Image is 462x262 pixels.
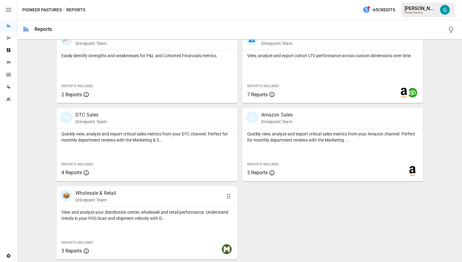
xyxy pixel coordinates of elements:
img: Gavin Acres [440,5,450,15]
button: Gavin Acres [436,1,453,18]
span: 3 Reports [61,248,82,254]
button: -65Credits [360,4,398,16]
p: Amazon Sales [261,111,293,119]
div: Pioneer Pastures [405,11,436,14]
img: quickbooks [408,88,417,98]
span: Reports Included [61,162,93,166]
p: View, analyze and export cohort LTV performance across custom dimensions over time. [247,53,418,59]
div: [PERSON_NAME] [405,6,436,11]
p: Drivepoint Team [75,119,107,125]
button: Pioneer Pastures [22,6,62,14]
p: Drivepoint Team [261,40,329,46]
p: View and analyze your distribution center, wholesale and retail performance. Understand trends in... [61,209,233,221]
span: Reports Included [247,84,279,88]
span: 3 Reports [247,170,268,175]
p: Drivepoint Team [261,119,293,125]
p: Quickly view, analyze and export critical sales metrics from your DTC channel. Perfect for monthl... [61,131,233,143]
p: DTC Sales [75,111,107,119]
img: amazon [399,88,409,98]
p: Wholesale & Retail [75,190,116,197]
div: 📦 [60,190,72,202]
span: 2 Reports [61,92,82,98]
img: amazon [408,166,417,176]
div: 🛍 [60,111,72,124]
p: Easily identify strengths and weaknesses for P&L and Cohorted Financials metrics. [61,53,233,59]
span: Reports Included [61,241,93,245]
div: / [63,6,65,14]
p: Quickly view, analyze and export critical sales metrics from your Amazon channel. Perfect for mon... [247,131,418,143]
div: Reports [35,26,52,32]
p: Drivepoint Team [75,197,116,203]
span: 4 Reports [61,170,82,175]
p: Drivepoint Team [75,40,107,46]
span: Reports Included [247,162,279,166]
span: 7 Reports [247,92,268,98]
div: 🛍 [246,111,258,124]
span: Reports Included [61,84,93,88]
span: -65 Credits [372,6,395,14]
img: muffindata [222,244,232,254]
